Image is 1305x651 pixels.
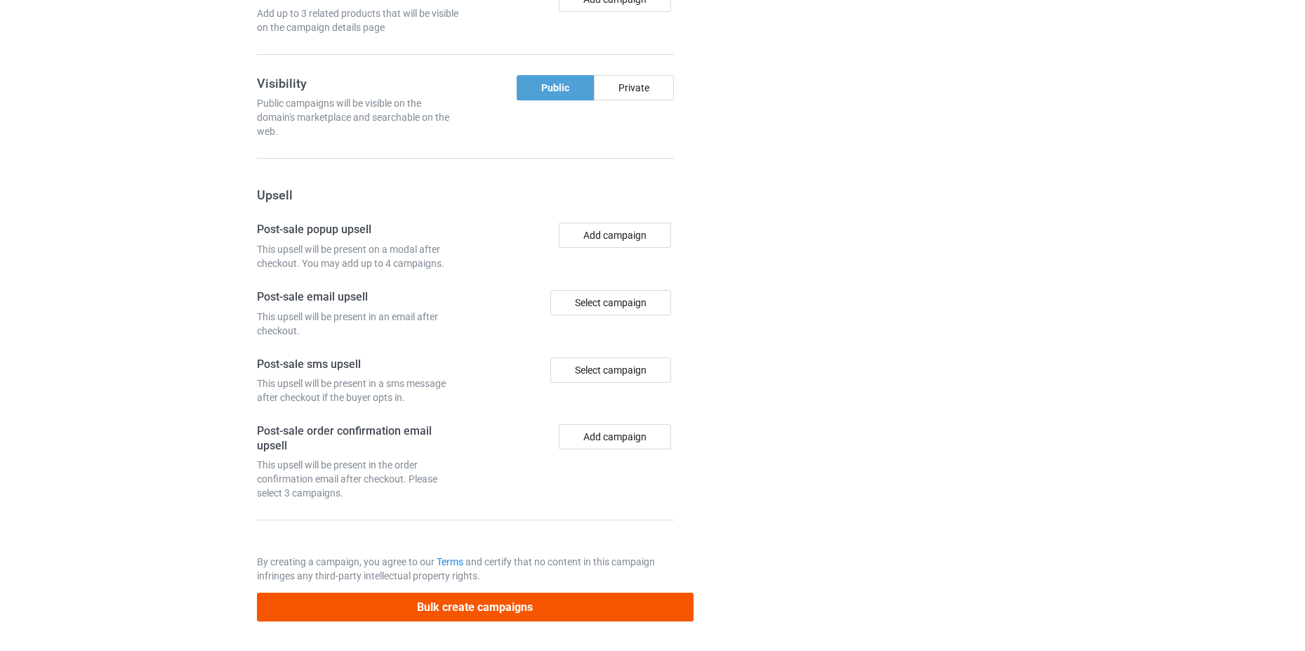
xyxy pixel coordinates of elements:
[257,223,461,237] h4: Post-sale popup upsell
[257,96,461,138] div: Public campaigns will be visible on the domain's marketplace and searchable on the web.
[559,223,671,248] button: Add campaign
[559,424,671,449] button: Add campaign
[257,242,461,270] div: This upsell will be present on a modal after checkout. You may add up to 4 campaigns.
[257,376,461,405] div: This upsell will be present in a sms message after checkout if the buyer opts in.
[257,310,461,338] div: This upsell will be present in an email after checkout.
[550,290,671,315] div: Select campaign
[257,458,461,500] div: This upsell will be present in the order confirmation email after checkout. Please select 3 campa...
[550,357,671,383] div: Select campaign
[257,593,694,622] button: Bulk create campaigns
[257,187,674,203] h3: Upsell
[517,75,594,100] div: Public
[594,75,674,100] div: Private
[257,6,461,34] div: Add up to 3 related products that will be visible on the campaign details page
[257,290,461,305] h4: Post-sale email upsell
[257,555,674,583] p: By creating a campaign, you agree to our and certify that no content in this campaign infringes a...
[257,357,461,372] h4: Post-sale sms upsell
[257,75,461,91] h3: Visibility
[257,424,461,453] h4: Post-sale order confirmation email upsell
[437,556,463,567] a: Terms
